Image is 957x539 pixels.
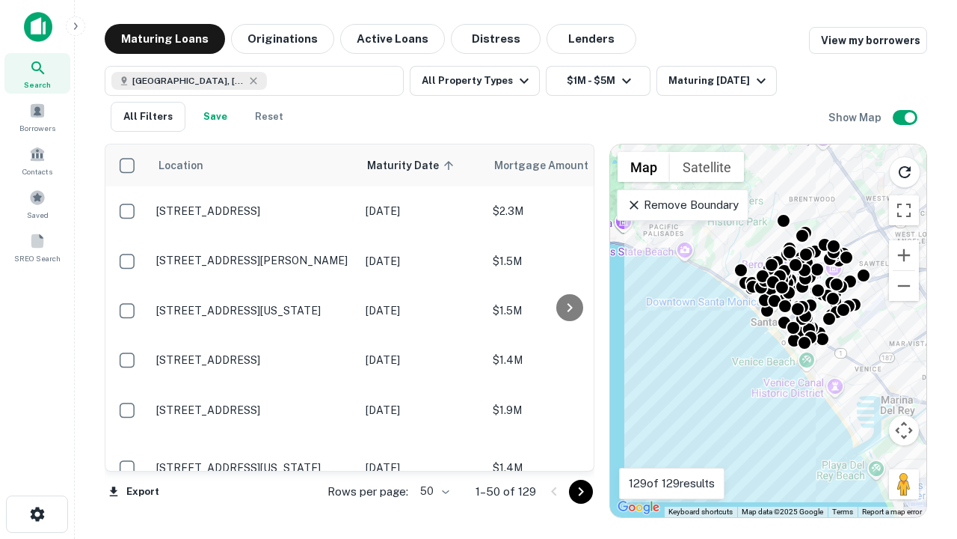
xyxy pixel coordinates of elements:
span: Saved [27,209,49,221]
button: Go to next page [569,480,593,504]
span: Maturity Date [367,156,458,174]
p: [DATE] [366,253,478,269]
p: [DATE] [366,352,478,368]
p: [STREET_ADDRESS] [156,204,351,218]
button: Lenders [547,24,636,54]
button: Reset [245,102,293,132]
p: 1–50 of 129 [476,483,536,501]
p: Rows per page: [327,483,408,501]
a: Open this area in Google Maps (opens a new window) [614,498,663,517]
p: [DATE] [366,402,478,418]
button: Maturing Loans [105,24,225,54]
span: Location [158,156,203,174]
span: Search [24,79,51,91]
a: SREO Search [4,227,70,267]
button: Active Loans [340,24,445,54]
button: All Property Types [410,66,540,96]
iframe: Chat Widget [882,419,957,491]
p: Remove Boundary [627,196,738,214]
button: Zoom in [889,240,919,270]
p: 129 of 129 results [629,475,715,493]
th: Maturity Date [358,144,485,186]
button: Export [105,481,163,503]
p: [DATE] [366,203,478,219]
p: $1.5M [493,253,642,269]
h6: Show Map [828,109,884,126]
button: Distress [451,24,541,54]
p: $2.3M [493,203,642,219]
div: 50 [414,481,452,502]
span: [GEOGRAPHIC_DATA], [GEOGRAPHIC_DATA], [GEOGRAPHIC_DATA] [132,74,244,88]
p: $1.9M [493,402,642,418]
p: [DATE] [366,302,478,319]
button: Save your search to get updates of matches that match your search criteria. [191,102,239,132]
button: Toggle fullscreen view [889,195,919,225]
a: Report a map error [862,508,922,516]
button: [GEOGRAPHIC_DATA], [GEOGRAPHIC_DATA], [GEOGRAPHIC_DATA] [105,66,404,96]
p: [STREET_ADDRESS][PERSON_NAME] [156,254,351,267]
p: [STREET_ADDRESS][US_STATE] [156,461,351,475]
th: Mortgage Amount [485,144,650,186]
p: $1.5M [493,302,642,319]
button: Show street map [618,152,670,182]
a: Saved [4,183,70,224]
button: Reload search area [889,156,920,188]
span: Map data ©2025 Google [742,508,823,516]
span: SREO Search [14,252,61,264]
img: capitalize-icon.png [24,12,52,42]
div: 0 0 [610,144,926,517]
button: Map camera controls [889,415,919,445]
button: Show satellite imagery [670,152,744,182]
button: Originations [231,24,334,54]
button: Zoom out [889,271,919,301]
span: Mortgage Amount [494,156,608,174]
th: Location [149,144,358,186]
p: $1.4M [493,352,642,368]
p: [STREET_ADDRESS] [156,404,351,417]
p: $1.4M [493,460,642,476]
img: Google [614,498,663,517]
span: Contacts [22,165,52,177]
span: Borrowers [19,122,55,134]
a: Terms (opens in new tab) [832,508,853,516]
p: [DATE] [366,460,478,476]
div: Maturing [DATE] [668,72,770,90]
a: Borrowers [4,97,70,137]
a: Search [4,53,70,94]
button: Keyboard shortcuts [668,507,733,517]
p: [STREET_ADDRESS][US_STATE] [156,304,351,317]
button: Maturing [DATE] [656,66,777,96]
button: $1M - $5M [546,66,650,96]
button: All Filters [111,102,185,132]
a: Contacts [4,140,70,180]
a: View my borrowers [809,27,927,54]
p: [STREET_ADDRESS] [156,353,351,367]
